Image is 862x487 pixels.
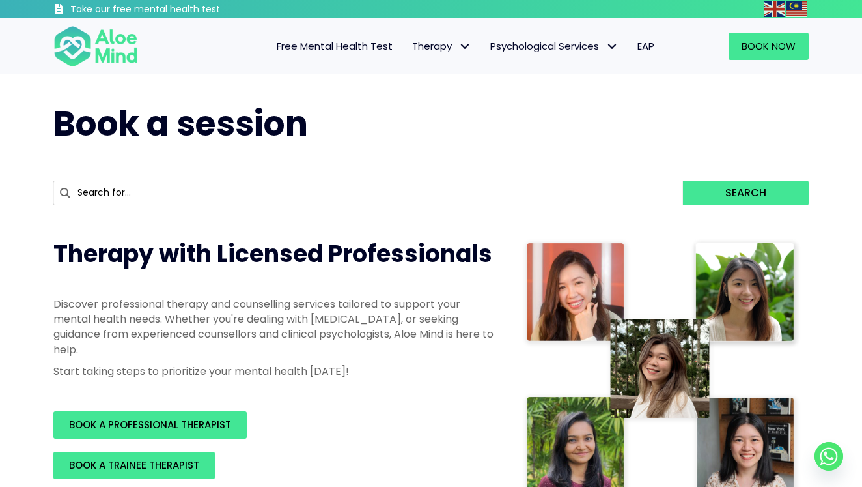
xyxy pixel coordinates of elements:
input: Search for... [53,181,683,205]
h3: Take our free mental health test [70,3,290,16]
span: Psychological Services: submenu [602,37,621,56]
span: BOOK A PROFESSIONAL THERAPIST [69,418,231,432]
p: Start taking steps to prioritize your mental health [DATE]! [53,364,496,379]
span: Free Mental Health Test [277,39,393,53]
p: Discover professional therapy and counselling services tailored to support your mental health nee... [53,297,496,357]
span: Book a session [53,100,308,147]
span: BOOK A TRAINEE THERAPIST [69,458,199,472]
nav: Menu [155,33,664,60]
a: Whatsapp [814,442,843,471]
span: Therapy with Licensed Professionals [53,237,492,271]
span: Therapy: submenu [455,37,474,56]
a: Malay [786,1,809,16]
a: BOOK A PROFESSIONAL THERAPIST [53,411,247,439]
span: Psychological Services [490,39,618,53]
span: Book Now [742,39,796,53]
span: Therapy [412,39,471,53]
a: BOOK A TRAINEE THERAPIST [53,452,215,479]
a: Psychological ServicesPsychological Services: submenu [480,33,628,60]
a: EAP [628,33,664,60]
span: EAP [637,39,654,53]
img: Aloe mind Logo [53,25,138,68]
a: English [764,1,786,16]
a: Take our free mental health test [53,3,290,18]
img: en [764,1,785,17]
a: Book Now [729,33,809,60]
button: Search [683,181,809,205]
img: ms [786,1,807,17]
a: TherapyTherapy: submenu [402,33,480,60]
a: Free Mental Health Test [267,33,402,60]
